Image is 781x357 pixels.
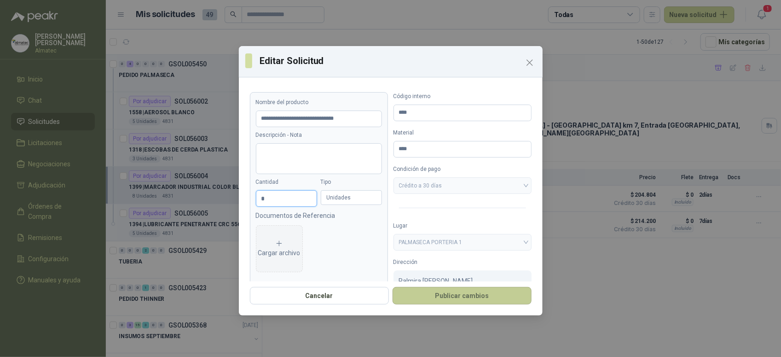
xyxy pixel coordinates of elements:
[256,178,317,187] label: Cantidad
[321,178,382,187] label: Tipo
[258,240,301,258] div: Cargar archivo
[260,54,536,68] h3: Editar Solicitud
[256,211,382,221] p: Documentos de Referencia
[393,165,532,174] label: Condición de pago
[522,55,537,70] button: Close
[393,222,532,230] label: Lugar
[256,131,382,140] label: Descripción - Nota
[393,258,532,267] label: Dirección
[256,98,382,107] label: Nombre del producto
[399,235,526,249] span: PALMASECA PORTERIA 1
[393,92,532,101] label: Código interno
[393,287,532,304] button: Publicar cambios
[393,129,532,137] label: Material
[321,190,382,205] div: Unidades
[250,287,389,304] button: Cancelar
[393,270,532,332] div: Palmira , [PERSON_NAME][GEOGRAPHIC_DATA]
[399,179,526,193] span: Crédito a 30 días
